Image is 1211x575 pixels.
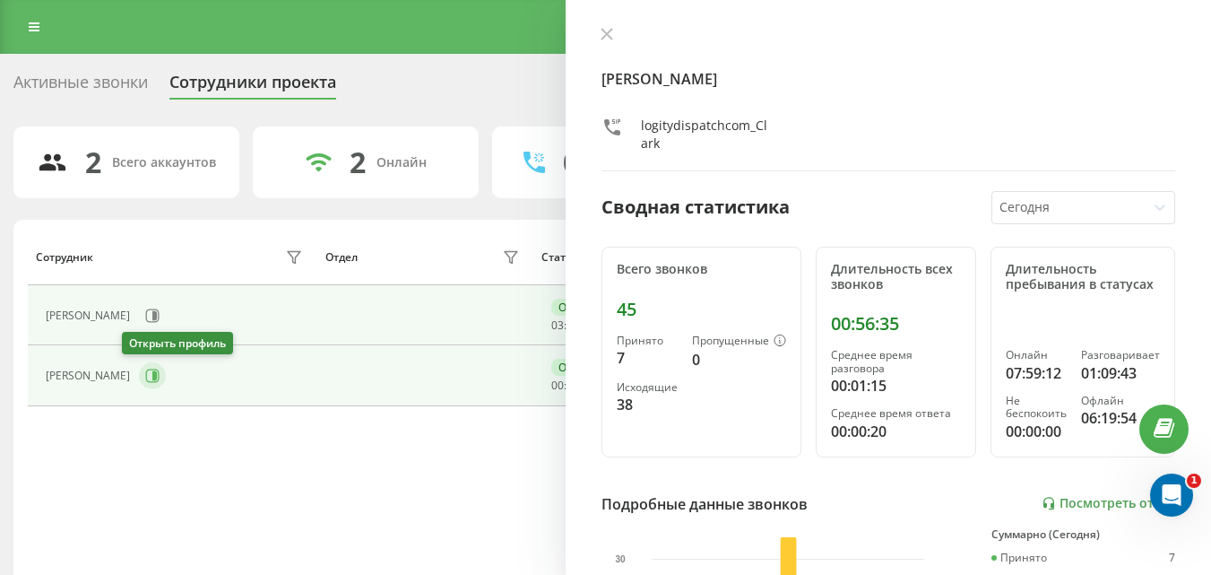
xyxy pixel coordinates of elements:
[1006,349,1067,362] div: Онлайн
[551,359,608,376] div: Онлайн
[831,421,961,442] div: 00:00:20
[831,407,961,420] div: Среднее время ответа
[169,73,336,100] div: Сотрудники проекта
[1081,407,1160,429] div: 06:19:54
[36,251,93,264] div: Сотрудник
[617,299,786,320] div: 45
[831,349,961,375] div: Среднее время разговора
[617,381,678,394] div: Исходящие
[617,262,786,277] div: Всего звонков
[601,493,808,515] div: Подробные данные звонков
[615,553,626,563] text: 30
[831,313,961,335] div: 00:56:35
[1006,421,1067,442] div: 00:00:00
[617,347,678,369] div: 7
[350,145,366,179] div: 2
[617,335,678,347] div: Принято
[1006,395,1067,421] div: Не беспокоить
[1150,474,1193,517] iframe: Intercom live chat
[563,145,579,179] div: 0
[551,299,608,316] div: Онлайн
[46,309,134,322] div: [PERSON_NAME]
[692,349,786,370] div: 0
[376,155,427,170] div: Онлайн
[541,251,576,264] div: Статус
[1081,362,1160,384] div: 01:09:43
[692,335,786,349] div: Пропущенные
[1006,362,1067,384] div: 07:59:12
[991,552,1047,564] div: Принято
[831,375,961,396] div: 00:01:15
[112,155,216,170] div: Всего аккаунтов
[325,251,358,264] div: Отдел
[1006,262,1160,292] div: Длительность пребывания в статусах
[1187,474,1201,488] span: 1
[551,318,564,333] span: 03
[46,370,134,382] div: [PERSON_NAME]
[1042,496,1175,511] a: Посмотреть отчет
[601,194,790,221] div: Сводная статистика
[641,117,769,152] div: logitydispatchcom_Clark
[601,68,1175,90] h4: [PERSON_NAME]
[13,73,148,100] div: Активные звонки
[85,145,101,179] div: 2
[551,319,594,332] div: : :
[1081,349,1160,362] div: Разговаривает
[1081,395,1160,407] div: Офлайн
[617,394,678,415] div: 38
[991,528,1175,541] div: Суммарно (Сегодня)
[122,332,233,354] div: Открыть профиль
[1169,552,1175,564] div: 7
[831,262,961,292] div: Длительность всех звонков
[551,378,564,393] span: 00
[551,379,594,392] div: : :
